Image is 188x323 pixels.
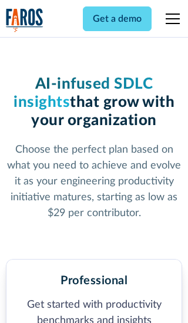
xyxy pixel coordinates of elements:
[83,6,152,31] a: Get a demo
[14,76,153,110] span: AI-infused SDLC insights
[6,75,183,130] h1: that grow with your organization
[61,274,127,288] h2: Professional
[6,142,183,221] p: Choose the perfect plan based on what you need to achieve and evolve it as your engineering produ...
[6,8,43,32] a: home
[159,5,182,33] div: menu
[6,8,43,32] img: Logo of the analytics and reporting company Faros.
